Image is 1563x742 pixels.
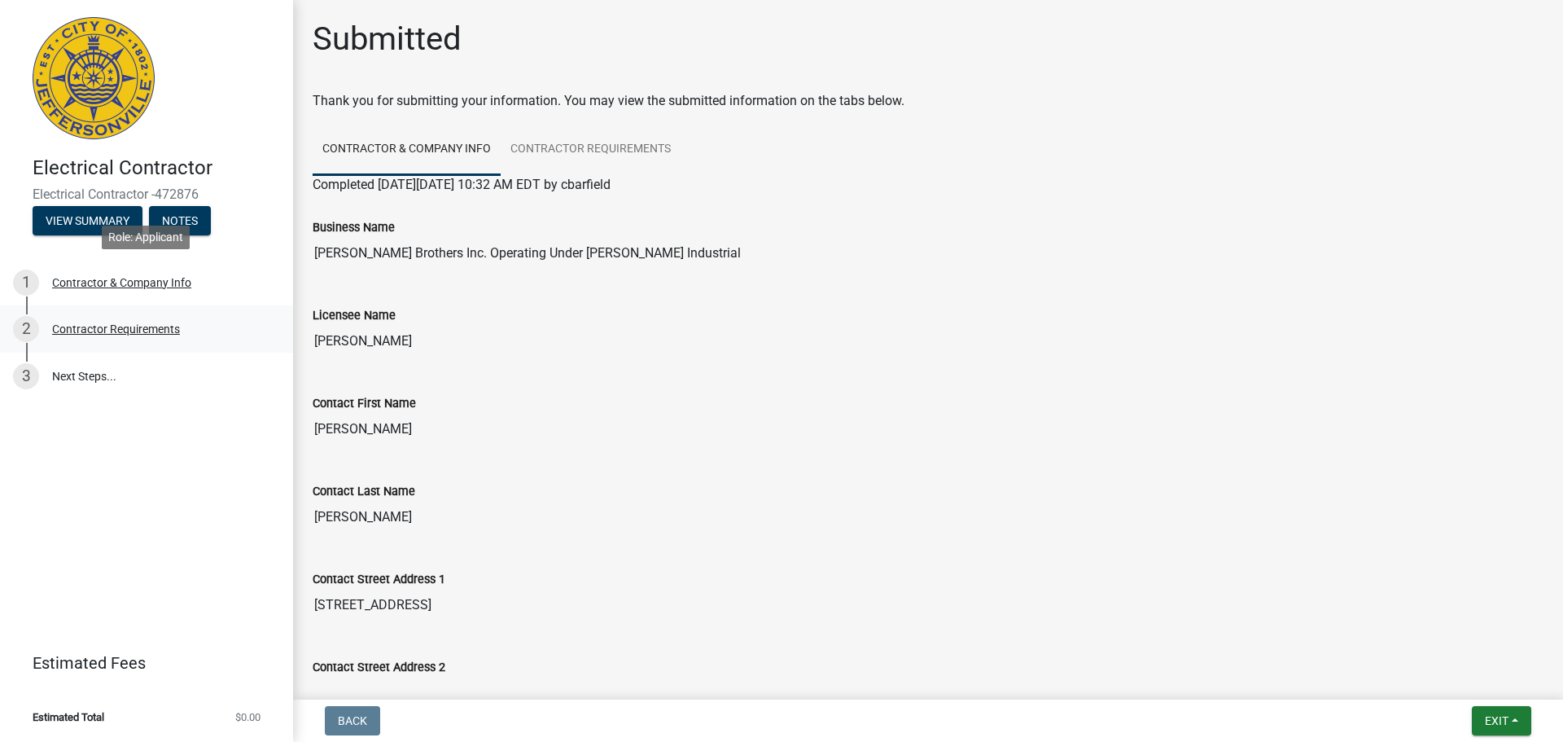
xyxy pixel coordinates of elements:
div: 3 [13,363,39,389]
span: Back [338,714,367,727]
label: Contact Street Address 2 [313,662,445,674]
div: Contractor Requirements [52,323,180,335]
div: Contractor & Company Info [52,277,191,288]
a: Estimated Fees [13,647,267,679]
wm-modal-confirm: Summary [33,215,142,228]
img: City of Jeffersonville, Indiana [33,17,155,139]
button: View Summary [33,206,142,235]
span: $0.00 [235,712,260,722]
label: Contact First Name [313,398,416,410]
wm-modal-confirm: Notes [149,215,211,228]
button: Back [325,706,380,735]
span: Exit [1485,714,1508,727]
div: Role: Applicant [102,226,190,249]
span: Electrical Contractor -472876 [33,187,260,202]
h4: Electrical Contractor [33,156,280,180]
button: Exit [1472,706,1531,735]
label: Business Name [313,222,395,234]
h1: Submitted [313,20,462,59]
label: Contact Last Name [313,486,415,498]
div: 2 [13,316,39,342]
span: Completed [DATE][DATE] 10:32 AM EDT by cbarfield [313,177,611,192]
label: Licensee Name [313,310,396,322]
button: Notes [149,206,211,235]
label: Contact Street Address 1 [313,574,445,586]
div: Thank you for submitting your information. You may view the submitted information on the tabs below. [313,91,1543,111]
span: Estimated Total [33,712,104,722]
a: Contractor Requirements [501,124,681,176]
div: 1 [13,270,39,296]
a: Contractor & Company Info [313,124,501,176]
